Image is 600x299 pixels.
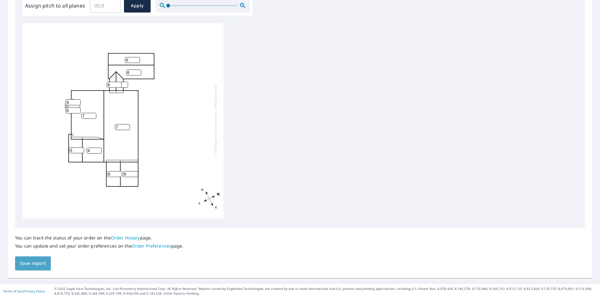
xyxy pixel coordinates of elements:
[129,2,146,10] span: Apply
[15,243,184,249] p: You can update and set your order preferences on the page.
[24,289,45,293] a: Privacy Policy
[15,235,184,241] p: You can track the status of your order on the page.
[15,256,51,270] button: Save report
[25,2,85,9] label: Assign pitch to all planes
[3,289,45,293] p: |
[111,235,140,241] a: Order History
[3,289,23,293] a: Terms of Use
[20,260,46,267] span: Save report
[132,243,171,249] a: Order Preferences
[54,286,597,296] p: © 2025 Eagle View Technologies, Inc. and Pictometry International Corp. All Rights Reserved. Repo...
